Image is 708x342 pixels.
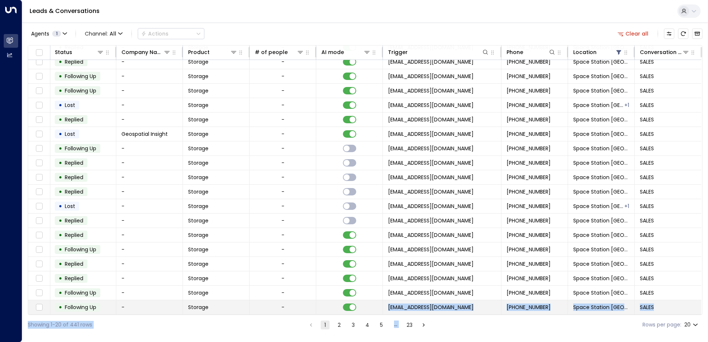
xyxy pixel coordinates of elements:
[255,48,304,57] div: # of people
[65,73,96,80] span: Following Up
[281,116,284,123] div: -
[388,48,489,57] div: Trigger
[34,288,44,298] span: Toggle select row
[363,321,372,329] button: Go to page 4
[573,289,629,296] span: Space Station Garretts Green
[59,214,62,227] div: •
[281,188,284,195] div: -
[281,87,284,94] div: -
[34,202,44,211] span: Toggle select row
[640,101,654,109] span: SALES
[640,87,654,94] span: SALES
[640,246,654,253] span: SALES
[255,48,288,57] div: # of people
[188,246,208,253] span: Storage
[281,246,284,253] div: -
[281,217,284,224] div: -
[34,57,44,67] span: Toggle select row
[188,260,208,268] span: Storage
[573,188,629,195] span: Space Station Garretts Green
[507,73,551,80] span: +447866023541
[59,272,62,285] div: •
[640,159,654,167] span: SALES
[388,231,474,239] span: leads@space-station.co.uk
[116,242,183,256] td: -
[138,28,204,39] button: Actions
[573,231,629,239] span: Space Station Garretts Green
[507,202,551,210] span: +447305778737
[640,217,654,224] span: SALES
[188,116,208,123] span: Storage
[281,159,284,167] div: -
[82,28,126,39] button: Channel:All
[615,28,652,39] button: Clear all
[573,87,629,94] span: Space Station Garretts Green
[34,130,44,139] span: Toggle select row
[116,69,183,83] td: -
[116,156,183,170] td: -
[388,289,474,296] span: leads@space-station.co.uk
[65,174,83,181] span: Replied
[388,58,474,66] span: leads@space-station.co.uk
[188,48,210,57] div: Product
[388,130,474,138] span: leads@space-station.co.uk
[573,130,629,138] span: Space Station Garretts Green
[121,130,168,138] span: Geospatial Insight
[281,101,284,109] div: -
[507,48,556,57] div: Phone
[65,130,75,138] span: Lost
[281,130,284,138] div: -
[188,159,208,167] span: Storage
[640,130,654,138] span: SALES
[59,229,62,241] div: •
[138,28,204,39] div: Button group with a nested menu
[116,257,183,271] td: -
[65,289,96,296] span: Following Up
[388,73,474,80] span: leads@space-station.co.uk
[507,48,523,57] div: Phone
[573,304,629,311] span: Space Station Garretts Green
[34,259,44,269] span: Toggle select row
[640,260,654,268] span: SALES
[110,31,116,37] span: All
[507,275,551,282] span: +447800561192
[391,321,400,329] div: …
[188,130,208,138] span: Storage
[321,48,344,57] div: AI mode
[507,260,551,268] span: +441234456789
[65,260,83,268] span: Replied
[640,202,654,210] span: SALES
[388,304,474,311] span: leads@space-station.co.uk
[59,84,62,97] div: •
[640,174,654,181] span: SALES
[388,260,474,268] span: leads@space-station.co.uk
[116,84,183,98] td: -
[405,321,414,329] button: Go to page 23
[281,275,284,282] div: -
[507,130,551,138] span: +447493886104
[573,101,624,109] span: Space Station Garretts Green
[116,300,183,314] td: -
[624,202,629,210] div: Space Station Kings Heath
[65,246,96,253] span: Following Up
[116,228,183,242] td: -
[507,87,551,94] span: +447902428436
[141,30,168,37] div: Actions
[34,144,44,153] span: Toggle select row
[573,48,597,57] div: Location
[121,48,163,57] div: Company Name
[281,231,284,239] div: -
[281,73,284,80] div: -
[188,145,208,152] span: Storage
[188,304,208,311] span: Storage
[640,48,682,57] div: Conversation Type
[28,28,70,39] button: Agents1
[59,99,62,111] div: •
[59,56,62,68] div: •
[377,321,386,329] button: Go to page 5
[388,101,474,109] span: leads@space-station.co.uk
[188,275,208,282] span: Storage
[507,188,551,195] span: +447899350800
[116,113,183,127] td: -
[52,31,61,37] span: 1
